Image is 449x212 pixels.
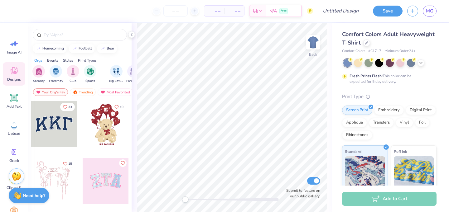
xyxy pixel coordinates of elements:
[68,162,72,165] span: 15
[228,8,240,14] span: – –
[345,156,385,187] img: Standard
[423,6,437,16] a: MG
[32,65,45,83] div: filter for Sorority
[406,106,436,115] div: Digital Print
[100,47,105,50] img: trend_line.gif
[36,47,41,50] img: trend_line.gif
[32,65,45,83] button: filter button
[307,36,319,49] img: Back
[113,68,120,75] img: Big Little Reveal Image
[109,65,123,83] button: filter button
[107,47,114,50] div: bear
[7,104,22,109] span: Add Text
[73,90,78,94] img: trending.gif
[208,8,220,14] span: – –
[70,88,96,96] div: Trending
[68,106,72,109] span: 33
[67,65,79,83] button: filter button
[182,196,188,203] div: Accessibility label
[109,65,123,83] div: filter for Big Little Reveal
[49,65,63,83] div: filter for Fraternity
[281,9,287,13] span: Free
[396,118,413,127] div: Vinyl
[67,65,79,83] div: filter for Club
[350,73,426,84] div: This color can be expedited for 5 day delivery.
[269,8,277,14] span: N/A
[47,58,58,63] div: Events
[309,52,317,57] div: Back
[60,103,75,111] button: Like
[85,79,95,83] span: Sports
[63,58,73,63] div: Styles
[9,158,19,163] span: Greek
[163,5,188,16] input: – –
[33,79,45,83] span: Sorority
[7,77,21,82] span: Designs
[72,47,77,50] img: trend_line.gif
[84,65,96,83] button: filter button
[70,79,76,83] span: Club
[342,106,372,115] div: Screen Print
[98,88,133,96] div: Most Favorited
[126,65,141,83] div: filter for Parent's Weekend
[79,47,92,50] div: football
[33,44,67,53] button: homecoming
[7,50,22,55] span: Image AI
[70,68,76,75] img: Club Image
[109,79,123,83] span: Big Little Reveal
[318,5,364,17] input: Untitled Design
[60,159,75,168] button: Like
[384,49,416,54] span: Minimum Order: 24 +
[4,185,24,195] span: Clipart & logos
[119,159,127,167] button: Like
[350,73,383,78] strong: Fresh Prints Flash:
[126,79,141,83] span: Parent's Weekend
[42,47,64,50] div: homecoming
[49,65,63,83] button: filter button
[369,118,394,127] div: Transfers
[112,103,126,111] button: Like
[368,49,381,54] span: # C1717
[342,130,372,140] div: Rhinestones
[100,90,105,94] img: most_fav.gif
[23,193,45,199] strong: Need help?
[394,156,434,187] img: Puff Ink
[283,188,320,199] label: Submit to feature on our public gallery.
[43,32,123,38] input: Try "Alpha"
[130,68,137,75] img: Parent's Weekend Image
[345,148,361,155] span: Standard
[49,79,63,83] span: Fraternity
[8,131,20,136] span: Upload
[415,118,430,127] div: Foil
[69,44,95,53] button: football
[342,93,437,100] div: Print Type
[36,90,41,94] img: most_fav.gif
[84,65,96,83] div: filter for Sports
[35,68,42,75] img: Sorority Image
[33,88,68,96] div: Your Org's Fav
[342,31,435,46] span: Comfort Colors Adult Heavyweight T-Shirt
[426,7,433,15] span: MG
[394,148,407,155] span: Puff Ink
[126,65,141,83] button: filter button
[342,118,367,127] div: Applique
[78,58,97,63] div: Print Types
[34,58,42,63] div: Orgs
[373,6,403,16] button: Save
[52,68,59,75] img: Fraternity Image
[342,49,365,54] span: Comfort Colors
[374,106,404,115] div: Embroidery
[120,106,123,109] span: 10
[87,68,94,75] img: Sports Image
[97,44,117,53] button: bear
